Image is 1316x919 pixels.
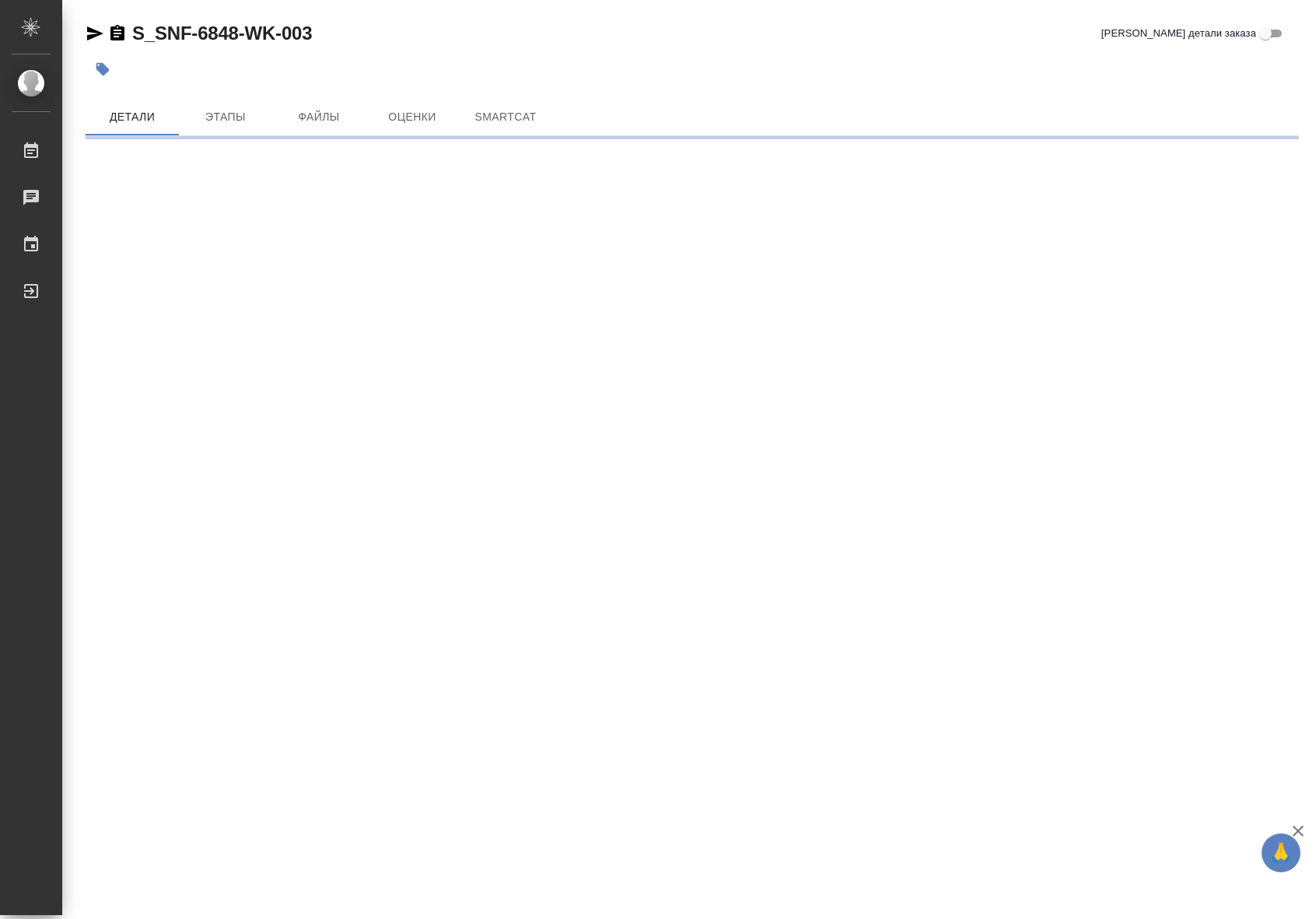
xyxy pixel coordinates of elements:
button: Добавить тэг [86,52,120,86]
span: Этапы [188,107,263,127]
button: Скопировать ссылку [108,24,127,43]
span: Файлы [282,107,356,127]
a: S_SNF-6848-WK-003 [132,23,312,44]
span: Оценки [375,107,450,127]
span: [PERSON_NAME] детали заказа [1101,26,1256,41]
span: Детали [95,107,170,127]
span: 🙏 [1268,837,1294,869]
button: Скопировать ссылку для ЯМессенджера [86,24,104,43]
button: 🙏 [1262,833,1300,872]
span: SmartCat [468,107,543,127]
